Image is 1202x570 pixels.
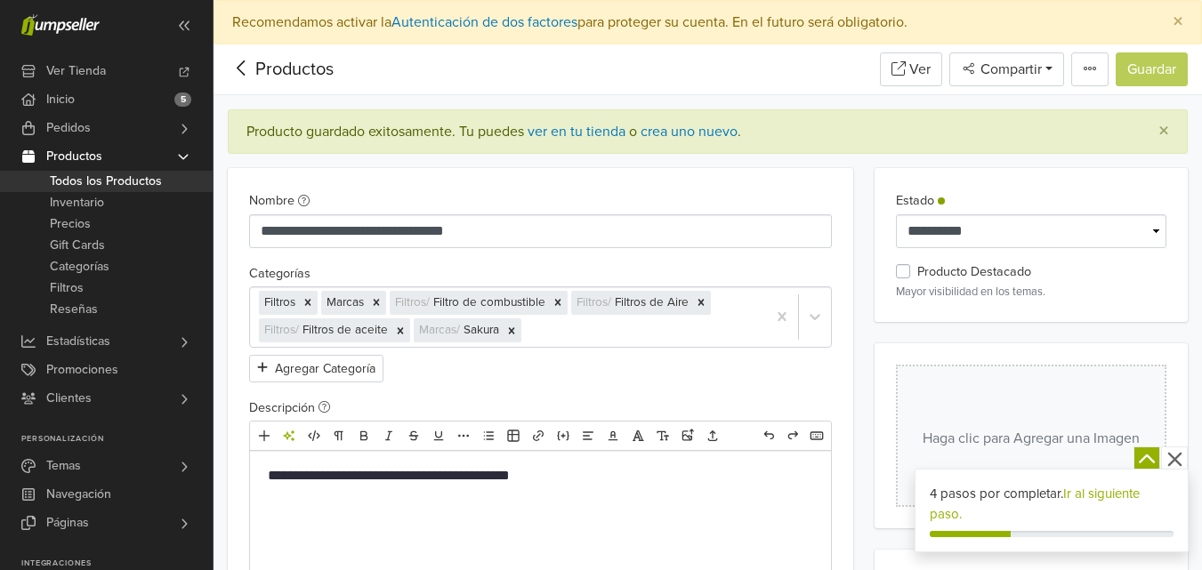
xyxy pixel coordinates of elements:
[691,291,711,314] div: Remove [object Object]
[278,424,301,447] a: Herramientas de IA
[701,424,724,447] a: Subir archivos
[249,355,383,382] button: Agregar Categoría
[327,424,351,447] a: Formato
[395,295,433,309] span: Filtros /
[641,123,738,140] a: crea uno nuevo
[50,256,109,277] span: Categorías
[264,323,303,337] span: Filtros /
[46,85,75,114] span: Inicio
[626,424,649,447] a: Fuente
[21,558,213,569] p: Integraciones
[50,213,91,235] span: Precios
[896,365,1166,507] button: Haga clic para Agregar una Imagen
[50,299,98,320] span: Reseñas
[452,424,475,447] a: Más formato
[1173,9,1183,35] span: ×
[419,323,464,337] span: Marcas /
[46,356,118,384] span: Promociones
[228,56,334,83] div: Productos
[781,424,804,447] a: Rehacer
[174,92,191,107] span: 5
[391,318,410,341] div: Remove [object Object]
[548,291,568,314] div: Remove [object Object]
[246,121,1130,142] div: Producto guardado exitosamente. .
[477,424,500,447] a: Lista
[46,142,102,171] span: Productos
[433,295,545,309] span: Filtro de combustible
[367,291,386,314] div: Remove [object Object]
[50,171,162,192] span: Todos los Productos
[917,262,1031,282] label: Producto Destacado
[896,284,1166,301] p: Mayor visibilidad en los temas.
[352,424,375,447] a: Negrita
[896,191,945,211] label: Estado
[1116,52,1188,86] button: Guardar
[46,384,92,413] span: Clientes
[552,424,575,447] a: Incrustar
[456,123,524,140] span: Tu puedes
[676,424,699,447] a: Subir imágenes
[949,52,1064,86] button: Compartir
[21,434,213,445] p: Personalización
[651,424,674,447] a: Tamaño de fuente
[1141,110,1187,153] button: Close
[327,295,364,309] span: Marcas
[50,277,84,299] span: Filtros
[880,52,942,86] a: Ver
[577,424,600,447] a: Alineación
[615,295,689,309] span: Filtros de Aire
[298,291,318,314] div: Remove [object Object]
[303,323,388,337] span: Filtros de aceite
[249,398,330,418] label: Descripción
[1158,118,1169,144] span: ×
[502,318,521,341] div: Remove [object Object]
[977,60,1042,78] span: Compartir
[46,480,111,509] span: Navegación
[930,486,1140,522] a: Ir al siguiente paso.
[46,327,110,356] span: Estadísticas
[253,424,276,447] a: Añadir
[757,424,780,447] a: Deshacer
[46,509,89,537] span: Páginas
[303,424,326,447] a: HTML
[46,57,106,85] span: Ver Tienda
[391,13,577,31] a: Autenticación de dos factores
[527,424,550,447] a: Enlace
[601,424,625,447] a: Color del texto
[50,235,105,256] span: Gift Cards
[577,295,615,309] span: Filtros /
[402,424,425,447] a: Eliminado
[805,424,828,447] a: Atajos
[930,484,1174,524] div: 4 pasos por completar.
[50,192,104,213] span: Inventario
[502,424,525,447] a: Tabla
[528,123,625,140] a: ver en tu tienda
[264,295,295,309] span: Filtros
[625,123,637,140] span: o
[46,114,91,142] span: Pedidos
[377,424,400,447] a: Cursiva
[1155,1,1201,44] button: Close
[46,452,81,480] span: Temas
[249,191,310,211] label: Nombre
[427,424,450,447] a: Subrayado
[249,264,311,284] label: Categorías
[464,323,499,337] span: Sakura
